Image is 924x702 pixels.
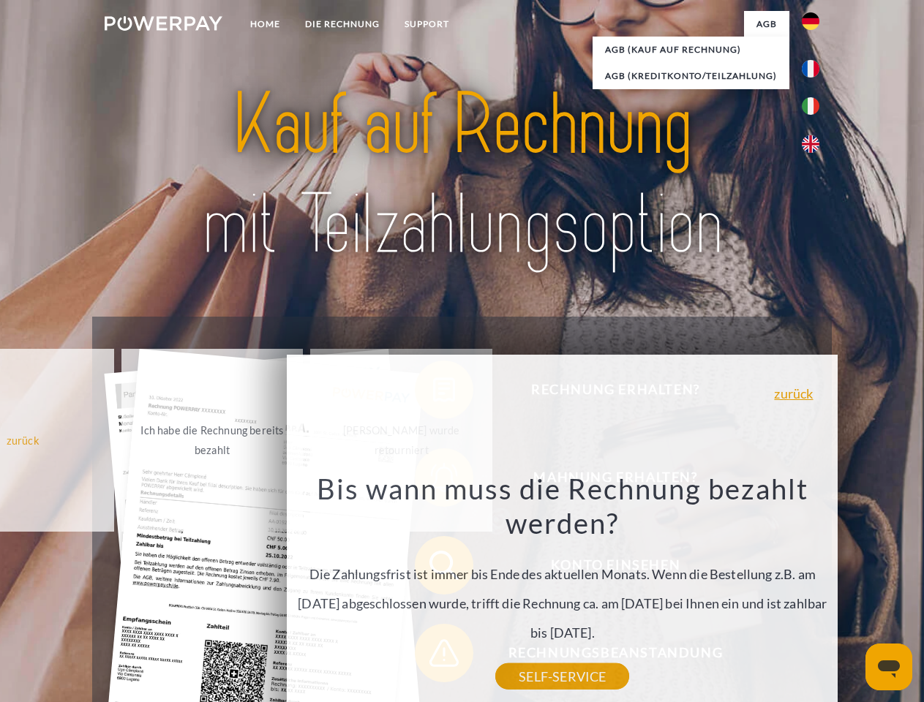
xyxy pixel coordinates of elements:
img: logo-powerpay-white.svg [105,16,222,31]
img: en [802,135,819,153]
div: Ich habe die Rechnung bereits bezahlt [130,420,295,460]
img: it [802,97,819,115]
a: SUPPORT [392,11,462,37]
img: title-powerpay_de.svg [140,70,784,280]
a: SELF-SERVICE [495,663,629,690]
iframe: Schaltfläche zum Öffnen des Messaging-Fensters [865,643,912,690]
div: Die Zahlungsfrist ist immer bis Ende des aktuellen Monats. Wenn die Bestellung z.B. am [DATE] abg... [296,471,830,676]
a: AGB (Kauf auf Rechnung) [593,37,789,63]
a: Home [238,11,293,37]
a: AGB (Kreditkonto/Teilzahlung) [593,63,789,89]
a: agb [744,11,789,37]
a: DIE RECHNUNG [293,11,392,37]
a: zurück [774,387,813,400]
img: de [802,12,819,30]
h3: Bis wann muss die Rechnung bezahlt werden? [296,471,830,541]
img: fr [802,60,819,78]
